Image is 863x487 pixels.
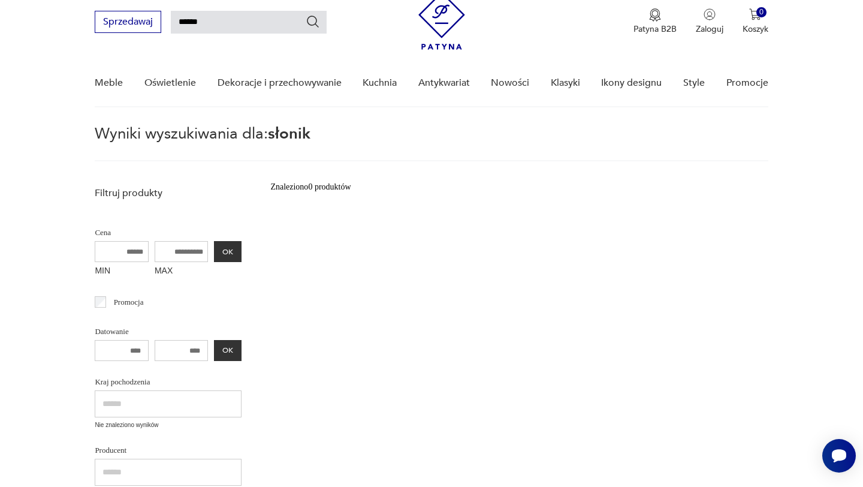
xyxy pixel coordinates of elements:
[756,7,767,17] div: 0
[649,8,661,22] img: Ikona medalu
[418,60,470,106] a: Antykwariat
[144,60,196,106] a: Oświetlenie
[95,444,242,457] p: Producent
[95,325,242,338] p: Datowanie
[822,439,856,473] iframe: Smartsupp widget button
[95,19,161,27] a: Sprzedawaj
[491,60,529,106] a: Nowości
[95,262,149,281] label: MIN
[95,11,161,33] button: Sprzedawaj
[155,262,209,281] label: MAX
[743,23,768,35] p: Koszyk
[633,8,677,35] button: Patyna B2B
[704,8,716,20] img: Ikonka użytkownika
[214,241,242,262] button: OK
[633,23,677,35] p: Patyna B2B
[601,60,662,106] a: Ikony designu
[270,181,351,194] div: Znaleziono 0 produktów
[214,340,242,361] button: OK
[696,23,723,35] p: Zaloguj
[95,60,123,106] a: Meble
[551,60,580,106] a: Klasyki
[95,226,242,239] p: Cena
[306,14,320,29] button: Szukaj
[114,296,144,309] p: Promocja
[218,60,342,106] a: Dekoracje i przechowywanie
[743,8,768,35] button: 0Koszyk
[95,375,242,389] p: Kraj pochodzenia
[95,420,242,430] p: Nie znaleziono wyników
[268,123,310,145] span: słonik
[95,127,768,161] p: Wyniki wyszukiwania dla:
[696,8,723,35] button: Zaloguj
[363,60,397,106] a: Kuchnia
[749,8,761,20] img: Ikona koszyka
[633,8,677,35] a: Ikona medaluPatyna B2B
[95,187,242,200] p: Filtruj produkty
[726,60,768,106] a: Promocje
[683,60,705,106] a: Style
